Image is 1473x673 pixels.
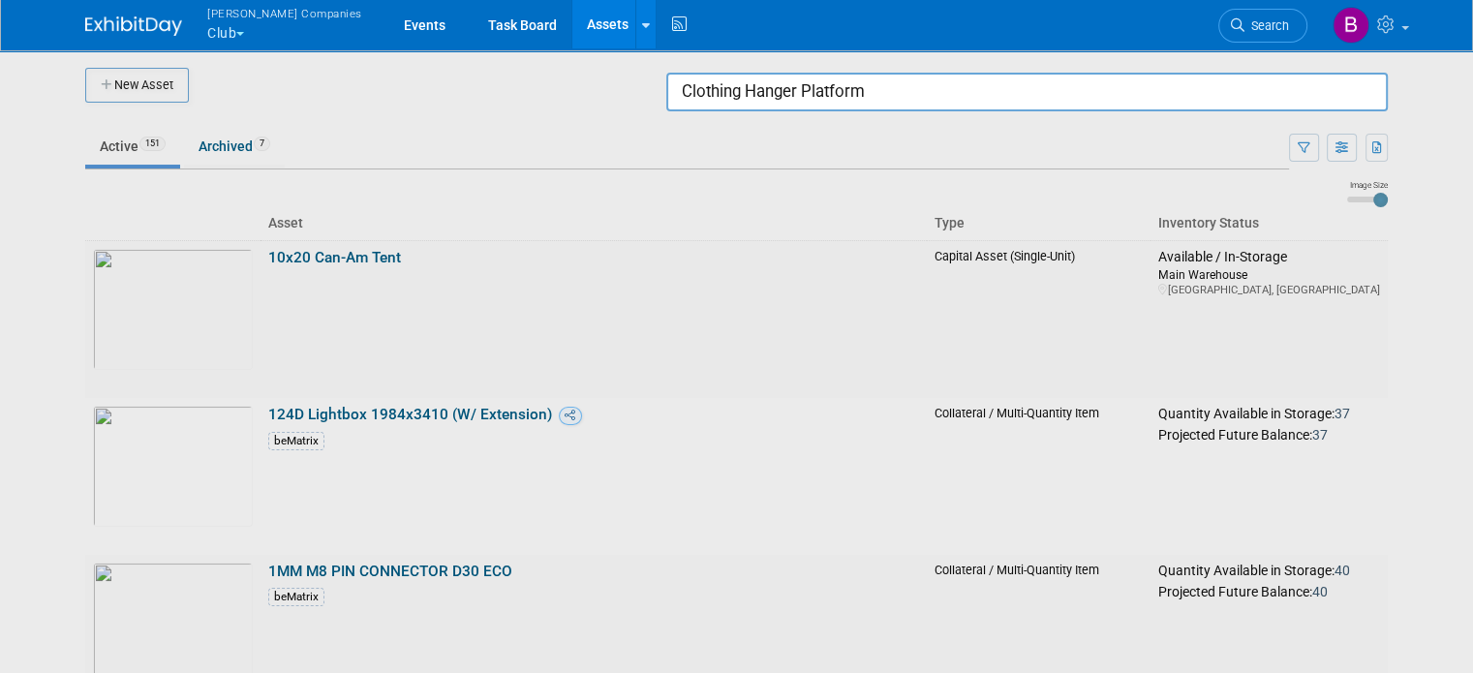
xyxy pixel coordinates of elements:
[666,73,1388,111] input: search assets
[85,16,182,36] img: ExhibitDay
[1333,7,1369,44] img: Barbara Brzezinska
[1218,9,1307,43] a: Search
[207,3,362,23] span: [PERSON_NAME] Companies
[1244,18,1289,33] span: Search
